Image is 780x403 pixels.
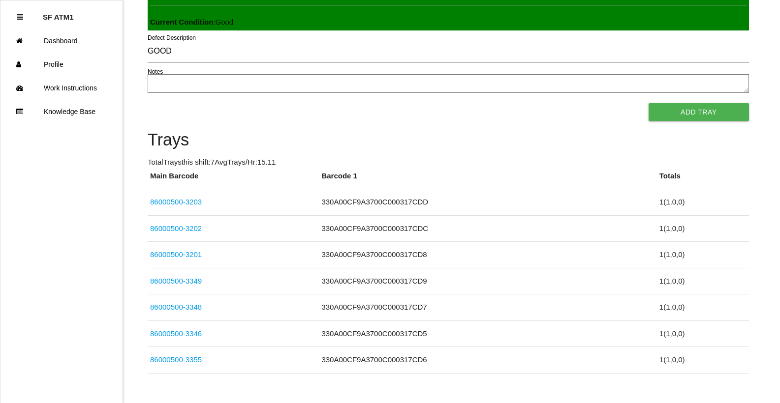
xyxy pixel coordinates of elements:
[657,347,749,374] td: 1 ( 1 , 0 , 0 )
[319,171,656,189] th: Barcode 1
[148,131,749,149] h4: Trays
[657,189,749,216] td: 1 ( 1 , 0 , 0 )
[319,347,656,374] td: 330A00CF9A3700C000317CD6
[150,303,202,311] a: 86000500-3348
[319,242,656,268] td: 330A00CF9A3700C000317CD8
[150,329,202,338] a: 86000500-3346
[0,100,123,123] a: Knowledge Base
[148,67,163,76] label: Notes
[148,33,196,42] label: Defect Description
[0,29,123,53] a: Dashboard
[17,5,23,29] div: Close
[319,320,656,347] td: 330A00CF9A3700C000317CD5
[150,250,202,259] a: 86000500-3201
[657,242,749,268] td: 1 ( 1 , 0 , 0 )
[649,103,749,121] button: Add Tray
[657,268,749,294] td: 1 ( 1 , 0 , 0 )
[150,18,233,26] span: : Good
[148,171,319,189] th: Main Barcode
[319,268,656,294] td: 330A00CF9A3700C000317CD9
[319,189,656,216] td: 330A00CF9A3700C000317CDD
[43,5,74,21] p: SF ATM1
[150,198,202,206] a: 86000500-3203
[657,215,749,242] td: 1 ( 1 , 0 , 0 )
[319,294,656,321] td: 330A00CF9A3700C000317CD7
[657,171,749,189] th: Totals
[150,355,202,364] a: 86000500-3355
[657,320,749,347] td: 1 ( 1 , 0 , 0 )
[657,294,749,321] td: 1 ( 1 , 0 , 0 )
[150,18,213,26] b: Current Condition
[0,76,123,100] a: Work Instructions
[150,224,202,232] a: 86000500-3202
[0,53,123,76] a: Profile
[319,215,656,242] td: 330A00CF9A3700C000317CDC
[150,277,202,285] a: 86000500-3349
[148,157,749,168] p: Total Trays this shift: 7 Avg Trays /Hr: 15.11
